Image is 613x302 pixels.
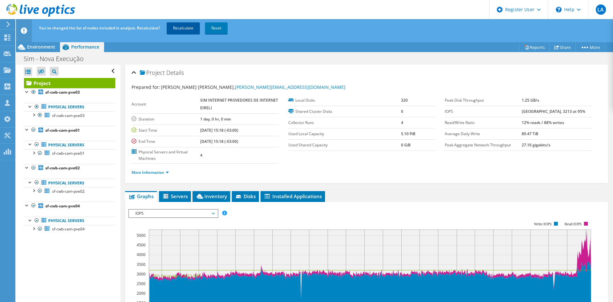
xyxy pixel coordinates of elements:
a: sf-cwb-cam-pve02 [24,187,115,195]
span: [PERSON_NAME] [PERSON_NAME], [161,84,345,90]
span: sf-cwb-cam-pve01 [52,151,85,156]
a: sf-cwb-cam-pve03 [24,88,115,97]
label: Duration [132,116,200,122]
a: sf-cwb-cam-pve03 [24,111,115,120]
a: sf-cwb-cam-pve01 [24,126,115,134]
a: Physical Servers [24,179,115,187]
a: More Information [132,170,169,175]
svg: \n [556,7,562,12]
label: Physical Servers and Virtual Machines [132,149,200,162]
span: Environment [27,44,55,50]
b: 1 day, 0 hr, 0 min [200,116,231,122]
label: Read/Write Ratio [445,120,521,126]
b: SIM INTERNET PROVEDORES DE INTERNET EIRELI [200,97,278,111]
span: Performance [71,44,99,50]
a: sf-cwb-cam-pve02 [24,164,115,172]
b: 320 [401,97,408,103]
label: Peak Aggregate Network Throughput [445,142,521,148]
b: sf-cwb-cam-pve04 [45,203,80,209]
span: Details [166,69,184,76]
b: 12% reads / 88% writes [522,120,564,125]
a: sf-cwb-cam-pve04 [24,202,115,210]
span: Inventory [196,193,227,199]
label: Shared Cluster Disks [288,108,401,115]
b: 4 [401,120,403,125]
span: Servers [162,193,188,199]
b: sf-cwb-cam-pve01 [45,128,80,133]
label: End Time [132,138,200,145]
span: You've changed the list of nodes included in analysis. Recalculate? [39,25,160,31]
label: Used Shared Capacity [288,142,401,148]
span: LA [596,4,606,15]
text: Write IOPS [534,222,552,226]
a: Physical Servers [24,141,115,149]
b: 5.10 PiB [401,131,415,136]
b: 89.47 TiB [522,131,538,136]
text: 3500 [137,262,146,267]
b: [GEOGRAPHIC_DATA], 3213 at 95% [522,109,585,114]
label: IOPS [445,108,521,115]
a: More [575,42,605,52]
b: 4 [200,152,202,158]
span: Project [140,70,165,76]
label: Peak Disk Throughput [445,97,521,104]
span: sf-cwb-cam-pve02 [52,189,85,194]
a: sf-cwb-cam-pve01 [24,149,115,158]
text: 4500 [137,242,146,248]
span: Graphs [128,193,154,199]
a: Physical Servers [24,103,115,111]
text: Read IOPS [565,222,582,226]
span: sf-cwb-cam-pve03 [52,113,85,118]
span: IOPS [132,210,214,217]
a: Reports [519,42,550,52]
label: Account [132,101,200,107]
b: 0 GiB [401,142,411,148]
a: Project [24,78,115,88]
text: 3000 [137,271,146,277]
b: [DATE] 15:18 (-03:00) [200,139,238,144]
a: sf-cwb-cam-pve04 [24,225,115,233]
text: 5000 [137,233,146,238]
label: Average Daily Write [445,131,521,137]
b: 27.16 gigabits/s [522,142,550,148]
label: Prepared for: [132,84,160,90]
a: Physical Servers [24,217,115,225]
text: 2000 [137,290,146,296]
span: sf-cwb-cam-pve04 [52,226,85,232]
b: [DATE] 15:18 (-03:00) [200,128,238,133]
b: 1.25 GB/s [522,97,539,103]
a: Reset [205,22,228,34]
a: Recalculate [167,22,200,34]
b: sf-cwb-cam-pve02 [45,165,80,171]
a: [PERSON_NAME][EMAIL_ADDRESS][DOMAIN_NAME] [235,84,345,90]
span: Installed Applications [264,193,322,199]
b: sf-cwb-cam-pve03 [45,89,80,95]
b: 0 [401,109,403,114]
label: Used Local Capacity [288,131,401,137]
label: Collector Runs [288,120,401,126]
text: 2500 [137,281,146,286]
h1: Sim - Nova Execução [21,55,94,62]
text: 4000 [137,252,146,257]
label: Local Disks [288,97,401,104]
a: Share [549,42,576,52]
text: 95th Percentile = 3213 IOPS [152,273,201,279]
label: Start Time [132,127,200,134]
span: Disks [235,193,256,199]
